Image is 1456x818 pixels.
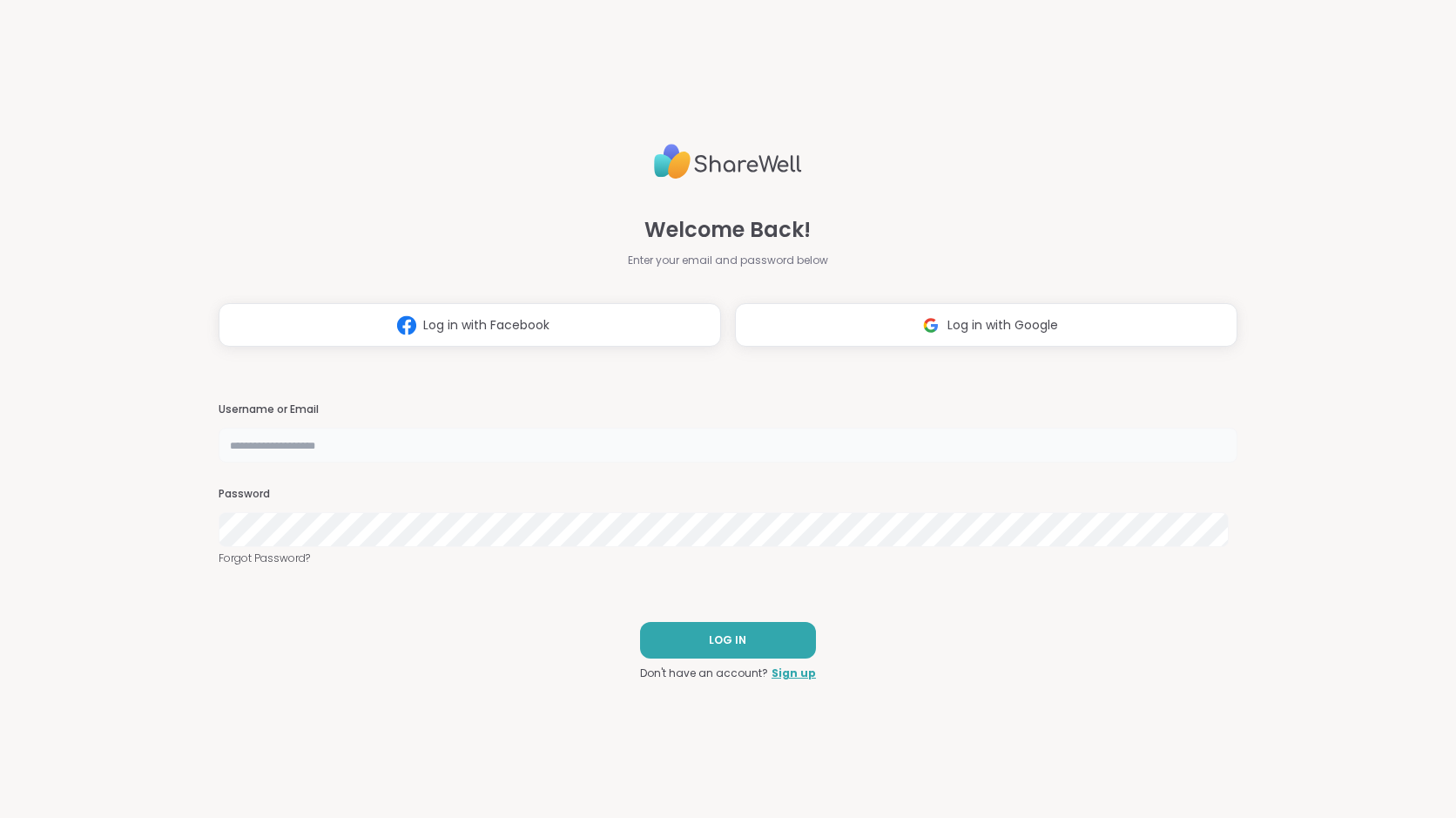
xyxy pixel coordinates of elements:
[423,316,549,335] span: Log in with Facebook
[640,666,768,681] span: Don't have an account?
[219,551,1237,566] a: Forgot Password?
[772,666,816,681] a: Sign up
[640,622,816,659] button: LOG IN
[947,316,1058,335] span: Log in with Google
[219,303,721,347] button: Log in with Facebook
[628,253,828,268] span: Enter your email and password below
[709,632,746,648] span: LOG IN
[735,303,1237,347] button: Log in with Google
[644,214,811,246] span: Welcome Back!
[390,309,423,341] img: ShareWell Logomark
[219,402,1237,417] h3: Username or Email
[914,309,947,341] img: ShareWell Logomark
[219,487,1237,502] h3: Password
[654,137,802,186] img: ShareWell Logo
